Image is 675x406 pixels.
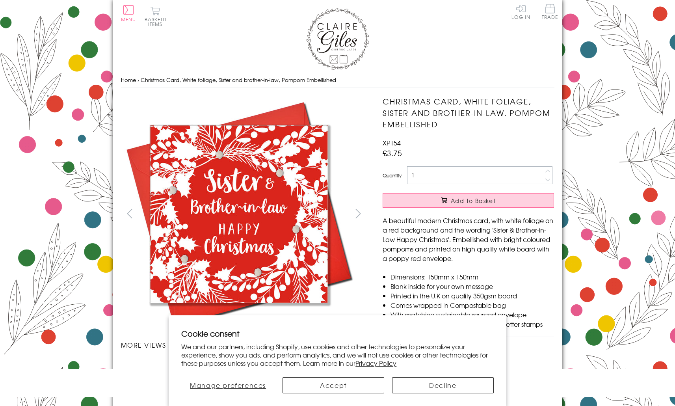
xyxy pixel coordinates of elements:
p: We and our partners, including Shopify, use cookies and other technologies to personalize your ex... [181,343,494,367]
button: Decline [392,377,494,393]
span: £3.75 [383,147,402,158]
span: › [138,76,139,84]
ul: Carousel Pagination [121,358,367,375]
button: Add to Basket [383,193,554,208]
label: Quantity [383,172,402,179]
li: Comes wrapped in Compostable bag [390,300,554,310]
a: Trade [542,4,558,21]
img: Christmas Card, White foliage, Sister and brother-in-law, Pompom Embellished [367,96,603,332]
nav: breadcrumbs [121,72,554,88]
span: 0 items [148,16,166,28]
img: Claire Giles Greetings Cards [306,8,369,70]
p: A beautiful modern Christmas card, with white foliage on a red background and the wording 'Sister... [383,216,554,263]
li: Printed in the U.K on quality 350gsm board [390,291,554,300]
h1: Christmas Card, White foliage, Sister and brother-in-law, Pompom Embellished [383,96,554,130]
a: Privacy Policy [355,358,396,368]
span: Christmas Card, White foliage, Sister and brother-in-law, Pompom Embellished [141,76,336,84]
button: Accept [283,377,384,393]
span: XP154 [383,138,401,147]
img: Christmas Card, White foliage, Sister and brother-in-law, Pompom Embellished [121,96,357,332]
button: prev [121,205,139,222]
li: Blank inside for your own message [390,281,554,291]
span: Menu [121,16,136,23]
li: With matching sustainable sourced envelope [390,310,554,319]
button: next [349,205,367,222]
span: Add to Basket [451,197,496,205]
button: Manage preferences [181,377,275,393]
button: Menu [121,5,136,22]
button: Basket0 items [145,6,166,26]
a: Log In [511,4,530,19]
a: Home [121,76,136,84]
li: Dimensions: 150mm x 150mm [390,272,554,281]
span: Trade [542,4,558,19]
h2: Cookie consent [181,328,494,339]
h3: More views [121,340,367,350]
li: Carousel Page 1 (Current Slide) [121,358,182,375]
span: Manage preferences [190,380,266,390]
